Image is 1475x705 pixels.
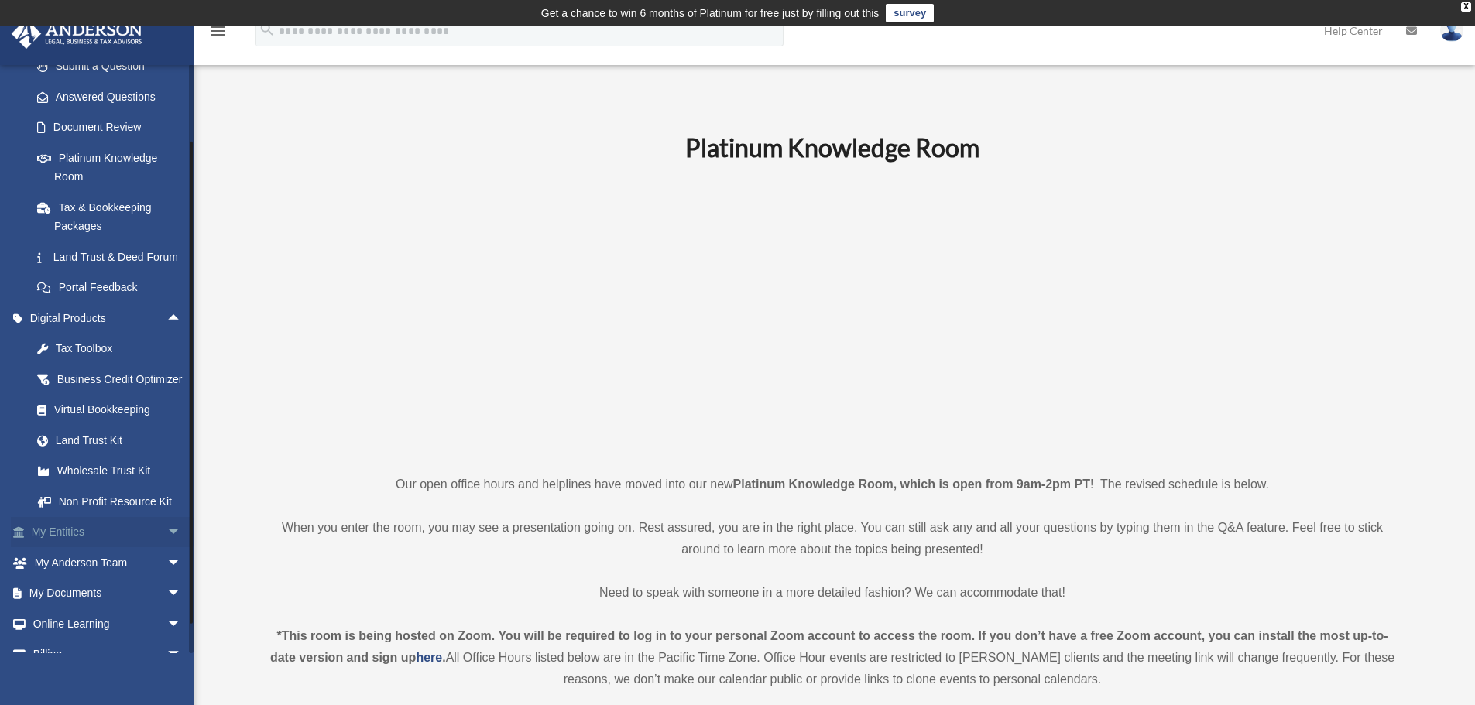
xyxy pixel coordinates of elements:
[166,639,197,671] span: arrow_drop_down
[22,364,205,395] a: Business Credit Optimizer
[11,639,205,670] a: Billingarrow_drop_down
[600,183,1065,445] iframe: 231110_Toby_KnowledgeRoom
[166,578,197,610] span: arrow_drop_down
[7,19,147,49] img: Anderson Advisors Platinum Portal
[1440,19,1463,42] img: User Pic
[166,608,197,640] span: arrow_drop_down
[166,547,197,579] span: arrow_drop_down
[11,578,205,609] a: My Documentsarrow_drop_down
[11,517,205,548] a: My Entitiesarrow_drop_down
[54,339,186,358] div: Tax Toolbox
[54,492,186,512] div: Non Profit Resource Kit
[685,132,979,163] b: Platinum Knowledge Room
[266,625,1400,690] div: All Office Hours listed below are in the Pacific Time Zone. Office Hour events are restricted to ...
[54,370,186,389] div: Business Credit Optimizer
[22,486,205,517] a: Non Profit Resource Kit
[22,425,205,456] a: Land Trust Kit
[270,629,1388,664] strong: *This room is being hosted on Zoom. You will be required to log in to your personal Zoom account ...
[22,241,205,272] a: Land Trust & Deed Forum
[54,461,186,481] div: Wholesale Trust Kit
[266,474,1400,495] p: Our open office hours and helplines have moved into our new ! The revised schedule is below.
[209,27,228,40] a: menu
[22,192,205,241] a: Tax & Bookkeeping Packages
[416,651,442,664] a: here
[22,395,205,426] a: Virtual Bookkeeping
[166,303,197,334] span: arrow_drop_up
[22,112,205,143] a: Document Review
[259,21,276,38] i: search
[11,547,205,578] a: My Anderson Teamarrow_drop_down
[54,431,186,450] div: Land Trust Kit
[166,517,197,549] span: arrow_drop_down
[22,51,205,82] a: Submit a Question
[22,142,197,192] a: Platinum Knowledge Room
[22,334,205,364] a: Tax Toolbox
[442,651,445,664] strong: .
[733,477,1090,491] strong: Platinum Knowledge Room, which is open from 9am-2pm PT
[22,456,205,487] a: Wholesale Trust Kit
[266,517,1400,560] p: When you enter the room, you may see a presentation going on. Rest assured, you are in the right ...
[54,400,186,419] div: Virtual Bookkeeping
[541,4,880,22] div: Get a chance to win 6 months of Platinum for free just by filling out this
[886,4,934,22] a: survey
[209,22,228,40] i: menu
[266,582,1400,604] p: Need to speak with someone in a more detailed fashion? We can accommodate that!
[11,608,205,639] a: Online Learningarrow_drop_down
[1461,2,1471,12] div: close
[22,81,205,112] a: Answered Questions
[22,272,205,303] a: Portal Feedback
[11,303,205,334] a: Digital Productsarrow_drop_up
